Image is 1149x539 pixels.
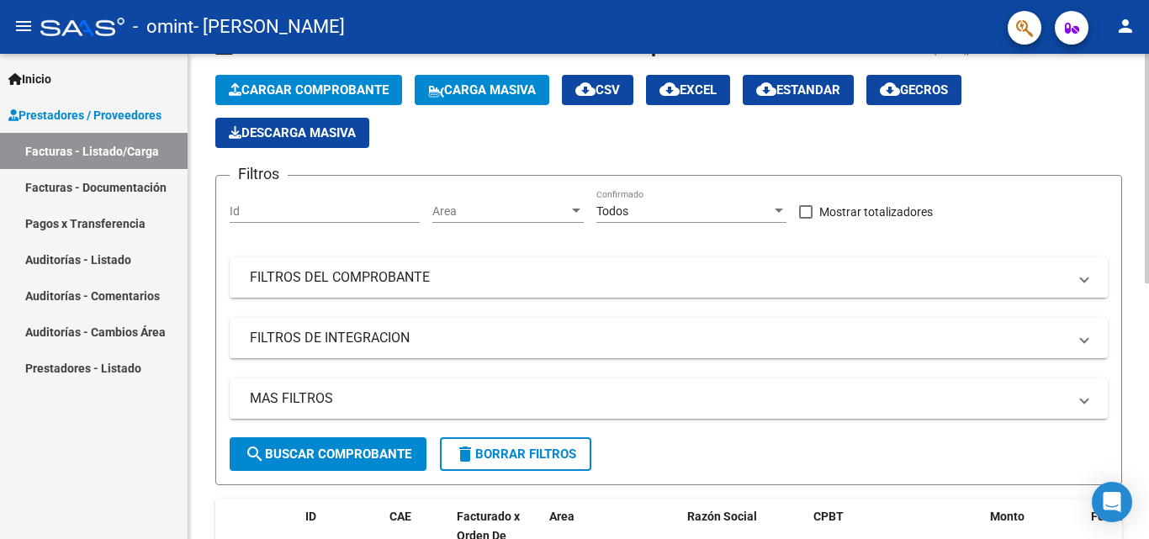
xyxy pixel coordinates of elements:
h3: Filtros [230,162,288,186]
span: Razón Social [687,510,757,523]
span: Inicio [8,70,51,88]
mat-icon: search [245,444,265,464]
mat-icon: delete [455,444,475,464]
span: - [PERSON_NAME] [193,8,345,45]
mat-expansion-panel-header: MAS FILTROS [230,378,1108,419]
span: Carga Masiva [428,82,536,98]
button: Borrar Filtros [440,437,591,471]
span: EXCEL [659,82,717,98]
span: Monto [990,510,1025,523]
span: Buscar Comprobante [245,447,411,462]
span: Area [432,204,569,219]
button: Carga Masiva [415,75,549,105]
button: Estandar [743,75,854,105]
span: Gecros [880,82,948,98]
span: Descarga Masiva [229,125,356,140]
span: Mostrar totalizadores [819,202,933,222]
span: Todos [596,204,628,218]
button: Descarga Masiva [215,118,369,148]
mat-panel-title: MAS FILTROS [250,389,1067,408]
mat-panel-title: FILTROS DE INTEGRACION [250,329,1067,347]
mat-panel-title: FILTROS DEL COMPROBANTE [250,268,1067,287]
span: - omint [133,8,193,45]
span: CAE [389,510,411,523]
mat-expansion-panel-header: FILTROS DEL COMPROBANTE [230,257,1108,298]
span: CPBT [813,510,844,523]
button: EXCEL [646,75,730,105]
mat-icon: cloud_download [575,79,596,99]
mat-icon: menu [13,16,34,36]
span: Prestadores / Proveedores [8,106,161,124]
div: Open Intercom Messenger [1092,482,1132,522]
mat-icon: person [1115,16,1136,36]
mat-expansion-panel-header: FILTROS DE INTEGRACION [230,318,1108,358]
span: Borrar Filtros [455,447,576,462]
span: ID [305,510,316,523]
app-download-masive: Descarga masiva de comprobantes (adjuntos) [215,118,369,148]
button: Buscar Comprobante [230,437,426,471]
span: CSV [575,82,620,98]
span: Cargar Comprobante [229,82,389,98]
mat-icon: cloud_download [756,79,776,99]
span: Estandar [756,82,840,98]
span: Area [549,510,574,523]
mat-icon: cloud_download [659,79,680,99]
button: Cargar Comprobante [215,75,402,105]
button: CSV [562,75,633,105]
mat-icon: cloud_download [880,79,900,99]
button: Gecros [866,75,961,105]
